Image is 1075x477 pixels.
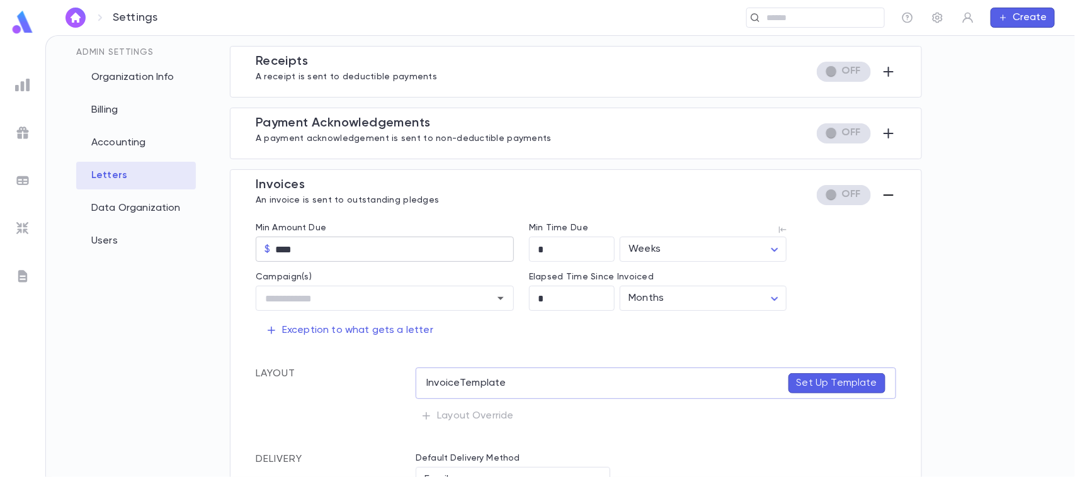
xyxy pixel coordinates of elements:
img: reports_grey.c525e4749d1bce6a11f5fe2a8de1b229.svg [15,77,30,93]
img: batches_grey.339ca447c9d9533ef1741baa751efc33.svg [15,173,30,188]
span: Months [629,293,664,303]
div: Missing letter template [816,185,871,205]
span: Weeks [629,244,661,254]
button: Set Up Template [788,373,885,393]
p: Elapsed Time Since Invoiced [529,272,787,282]
label: Min Amount Due [256,223,514,233]
span: Layout [256,369,295,379]
p: Campaign(s) [256,272,514,282]
p: Min Time Due [529,223,588,237]
img: logo [10,10,35,35]
div: Users [76,227,196,255]
p: A receipt is sent to deductible payments [256,69,437,82]
span: Invoice s [256,179,305,191]
div: Data Organization [76,194,196,222]
div: Billing [76,96,196,124]
img: imports_grey.530a8a0e642e233f2baf0ef88e8c9fcb.svg [15,221,30,236]
p: A payment acknowledgement is sent to non-deductible payments [256,131,552,143]
p: $ [264,243,270,255]
label: Default Delivery Method [416,453,520,463]
span: Admin Settings [76,48,154,57]
div: Organization Info [76,64,196,91]
p: Settings [113,11,157,25]
span: Delivery [256,453,302,466]
img: letters_grey.7941b92b52307dd3b8a917253454ce1c.svg [15,269,30,284]
div: Letters [76,162,196,189]
p: An invoice is sent to outstanding pledges [256,193,439,205]
span: Receipt s [256,55,308,68]
button: Open [492,289,509,307]
p: Set Up Template [797,377,877,390]
p: Exception to what gets a letter [266,324,433,337]
div: Accounting [76,129,196,157]
div: Missing letter template [816,123,871,143]
button: Exception to what gets a letter [256,318,443,342]
img: home_white.a664292cf8c1dea59945f0da9f25487c.svg [68,13,83,23]
img: campaigns_grey.99e729a5f7ee94e3726e6486bddda8f1.svg [15,125,30,140]
span: Payment Acknowledgement s [256,117,431,130]
div: Weeks [620,237,787,262]
button: Create [991,8,1055,28]
div: Missing letter template [816,62,871,82]
div: Invoice Template [416,368,896,399]
div: Months [620,286,787,311]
